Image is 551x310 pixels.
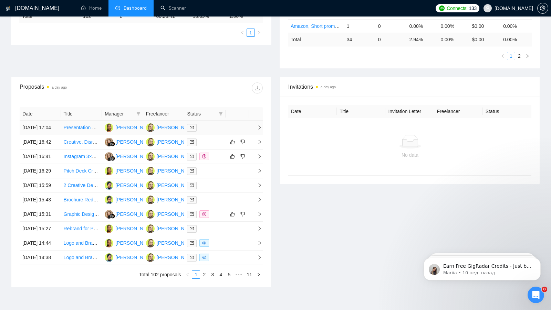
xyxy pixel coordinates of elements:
[469,19,500,33] td: $0.00
[61,178,102,193] td: 2 Creative Designs Needed
[228,152,237,160] button: like
[190,154,194,158] span: mail
[20,107,61,121] th: Date
[190,241,194,245] span: mail
[146,182,196,188] a: AS[PERSON_NAME]
[526,54,530,58] span: right
[190,125,194,130] span: mail
[291,23,381,29] a: Amazon, Short prompt, >35$/h, no agency
[217,271,225,278] a: 4
[105,197,155,202] a: AO[PERSON_NAME]
[190,169,194,173] span: mail
[202,212,206,216] span: dollar
[146,210,155,219] img: AS
[6,3,11,14] img: logo
[230,139,235,145] span: like
[30,26,119,33] p: Message from Mariia, sent 10 нед. назад
[61,135,102,150] td: Creative, Disruptive and Inspired Logo Designer
[190,226,194,231] span: mail
[146,123,155,132] img: AS
[115,167,155,175] div: [PERSON_NAME]
[146,240,196,245] a: AS[PERSON_NAME]
[447,4,467,12] span: Connects:
[105,123,113,132] img: D
[110,214,115,219] img: gigradar-bm.png
[20,207,61,222] td: [DATE] 15:31
[217,109,224,119] span: filter
[228,138,237,146] button: like
[146,139,196,144] a: AS[PERSON_NAME]
[20,121,61,135] td: [DATE] 17:04
[240,154,245,159] span: dislike
[252,85,262,91] span: download
[105,167,113,175] img: D
[146,253,155,262] img: AS
[542,287,547,292] span: 8
[240,31,245,35] span: left
[146,138,155,146] img: AS
[344,33,375,46] td: 34
[61,150,102,164] td: Instagram 3×3 Mosaic Design + 2 Carousels
[146,239,155,247] img: AS
[20,150,61,164] td: [DATE] 16:41
[252,154,262,159] span: right
[375,33,407,46] td: 0
[252,125,262,130] span: right
[157,225,196,232] div: [PERSON_NAME]
[64,125,182,130] a: Presentation Designer for Beautiful Webinar Slide Deck
[20,251,61,265] td: [DATE] 14:38
[252,140,262,144] span: right
[184,270,192,279] li: Previous Page
[190,140,194,144] span: mail
[105,153,155,159] a: KY[PERSON_NAME]
[115,225,155,232] div: [PERSON_NAME]
[105,181,113,190] img: AO
[230,211,235,217] span: like
[233,270,244,279] li: Next 5 Pages
[244,270,254,279] li: 11
[337,105,385,118] th: Title
[110,156,115,161] img: gigradar-bm.png
[252,82,263,93] button: download
[146,181,155,190] img: AS
[146,168,196,173] a: AS[PERSON_NAME]
[105,196,113,204] img: AO
[538,5,548,11] span: setting
[20,135,61,150] td: [DATE] 16:42
[115,153,155,160] div: [PERSON_NAME]
[252,183,262,188] span: right
[61,107,102,121] th: Title
[20,82,141,93] div: Proposals
[523,52,532,60] button: right
[208,270,217,279] li: 3
[252,212,262,217] span: right
[20,222,61,236] td: [DATE] 15:27
[61,207,102,222] td: Graphic Designer for Amazon Product Images
[157,181,196,189] div: [PERSON_NAME]
[105,182,155,188] a: AO[PERSON_NAME]
[255,29,263,37] li: Next Page
[157,167,196,175] div: [PERSON_NAME]
[146,225,196,231] a: AS[PERSON_NAME]
[239,210,247,218] button: dislike
[200,271,208,278] a: 2
[20,193,61,207] td: [DATE] 15:43
[146,224,155,233] img: AS
[105,211,155,217] a: KY[PERSON_NAME]
[190,255,194,259] span: mail
[61,222,102,236] td: Rebrand for Premium Ethiopian Food Brand – Seeking Expert in Symbol-Led Design
[528,287,544,303] iframe: Intercom live chat
[233,270,244,279] span: •••
[146,211,196,217] a: AS[PERSON_NAME]
[192,271,200,278] a: 1
[288,105,337,118] th: Date
[61,193,102,207] td: Brochure Redesign for Souvenir Vending Machines
[225,271,233,278] a: 5
[146,196,155,204] img: AS
[115,5,120,10] span: dashboard
[160,5,186,11] a: searchScanner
